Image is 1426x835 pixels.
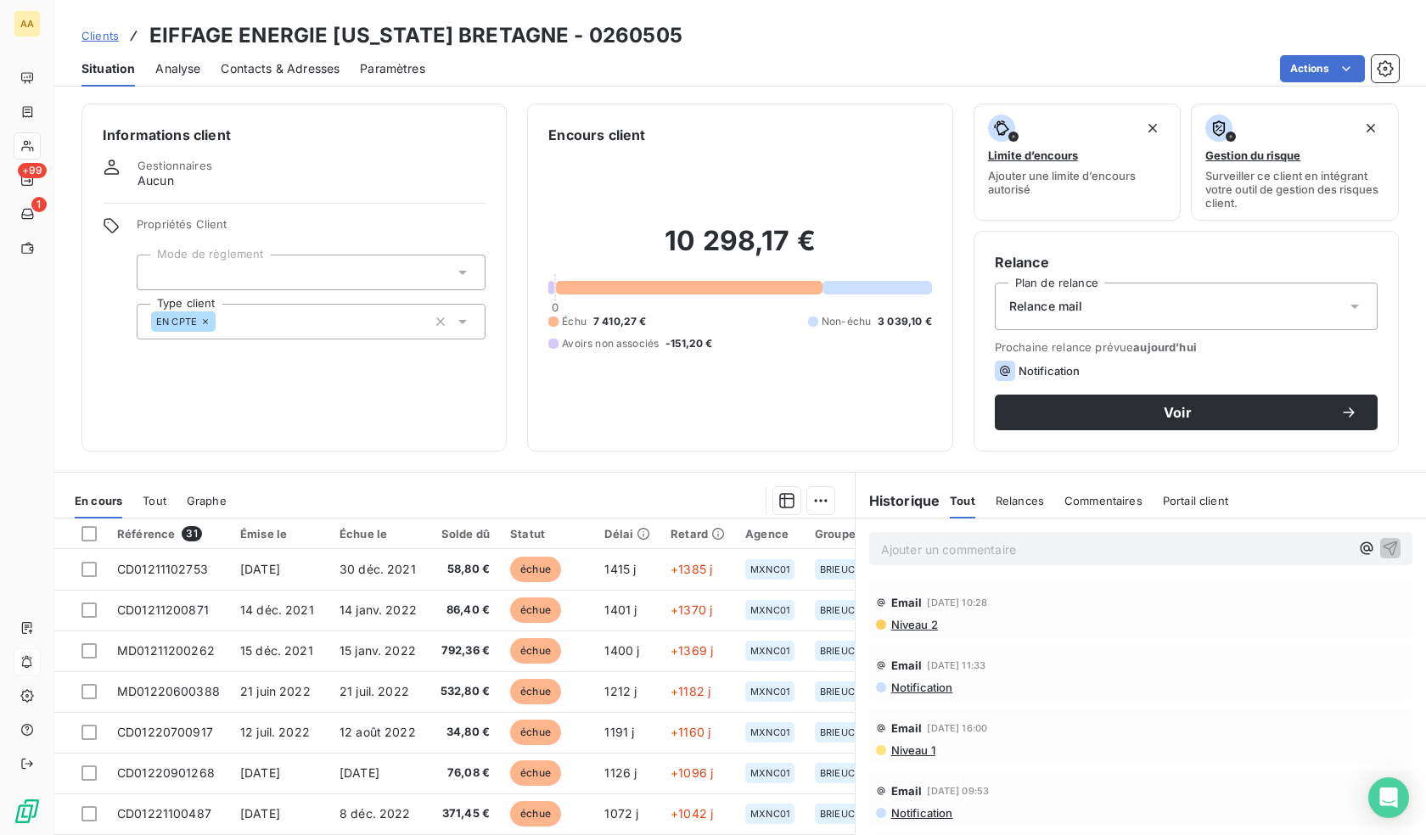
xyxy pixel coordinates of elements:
span: Tout [143,494,166,507]
span: Notification [890,681,953,694]
span: Notification [1019,364,1081,378]
button: Actions [1280,55,1365,82]
span: [DATE] 10:28 [927,597,987,608]
div: Retard [671,527,725,541]
span: BRIEUC [820,646,855,656]
span: échue [510,720,561,745]
span: 34,80 € [439,724,490,741]
span: Gestion du risque [1205,149,1300,162]
span: +1369 j [671,643,713,658]
span: [DATE] 16:00 [927,723,987,733]
span: 0 [552,300,559,314]
input: Ajouter une valeur [151,265,165,280]
span: MXNC01 [750,605,789,615]
span: BRIEUC [820,727,855,737]
span: Tout [950,494,975,507]
span: CD01221100487 [117,806,211,821]
span: 1072 j [604,806,638,821]
span: échue [510,597,561,623]
span: 1 [31,197,47,212]
span: Propriétés Client [137,217,486,241]
div: Groupe agences [815,527,906,541]
span: Commentaires [1064,494,1142,507]
span: Analyse [155,60,200,77]
div: Agence [745,527,794,541]
button: Voir [995,395,1378,430]
span: Contacts & Adresses [221,60,340,77]
span: MXNC01 [750,646,789,656]
span: 12 août 2022 [340,725,416,739]
div: Statut [510,527,584,541]
img: Logo LeanPay [14,798,41,825]
span: échue [510,679,561,704]
span: +99 [18,163,47,178]
div: Échue le [340,527,418,541]
span: Non-échu [822,314,871,329]
span: 1126 j [604,765,637,780]
span: Clients [81,29,119,42]
span: échue [510,801,561,827]
span: 7 410,27 € [593,314,647,329]
h6: Encours client [548,125,645,145]
h2: 10 298,17 € [548,224,931,275]
span: Graphe [187,494,227,507]
span: [DATE] [240,562,280,576]
span: échue [510,760,561,786]
span: Email [891,658,923,672]
span: MXNC01 [750,809,789,819]
span: CD01220901268 [117,765,215,780]
span: Niveau 1 [890,743,935,757]
span: 8 déc. 2022 [340,806,411,821]
span: Email [891,721,923,735]
span: 76,08 € [439,765,490,782]
span: 1212 j [604,684,637,698]
span: En cours [75,494,122,507]
span: CD01211200871 [117,602,209,617]
span: échue [510,557,561,582]
span: +1042 j [671,806,713,821]
span: 15 janv. 2022 [340,643,416,658]
span: Portail client [1163,494,1228,507]
span: 12 juil. 2022 [240,725,310,739]
span: Ajouter une limite d’encours autorisé [988,169,1167,196]
span: échue [510,638,561,664]
span: Email [891,596,923,609]
span: 1400 j [604,643,639,658]
span: MD01220600388 [117,684,220,698]
span: 14 janv. 2022 [340,602,417,617]
h3: EIFFAGE ENERGIE [US_STATE] BRETAGNE - 0260505 [149,20,682,51]
span: 30 déc. 2021 [340,562,416,576]
span: [DATE] [240,765,280,780]
span: MXNC01 [750,727,789,737]
div: Émise le [240,527,319,541]
span: 21 juin 2022 [240,684,311,698]
span: 1191 j [604,725,634,739]
a: Clients [81,27,119,44]
span: +1096 j [671,765,713,780]
span: +1385 j [671,562,712,576]
span: Paramètres [360,60,425,77]
span: BRIEUC [820,768,855,778]
button: Gestion du risqueSurveiller ce client en intégrant votre outil de gestion des risques client. [1191,104,1399,221]
span: MD01211200262 [117,643,215,658]
span: MXNC01 [750,686,789,697]
input: Ajouter une valeur [216,314,229,329]
div: Solde dû [439,527,490,541]
span: MXNC01 [750,564,789,574]
span: -151,20 € [665,336,712,351]
span: Relances [996,494,1044,507]
span: BRIEUC [820,809,855,819]
h6: Relance [995,252,1378,272]
h6: Historique [856,490,940,511]
span: +1370 j [671,602,712,617]
span: CD01211102753 [117,562,208,576]
span: Aucun [138,172,174,189]
div: Open Intercom Messenger [1368,777,1409,818]
span: 21 juil. 2022 [340,684,409,698]
span: 15 déc. 2021 [240,643,313,658]
span: +1160 j [671,725,710,739]
span: Avoirs non associés [562,336,659,351]
span: [DATE] [240,806,280,821]
span: Surveiller ce client en intégrant votre outil de gestion des risques client. [1205,169,1384,210]
span: 532,80 € [439,683,490,700]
